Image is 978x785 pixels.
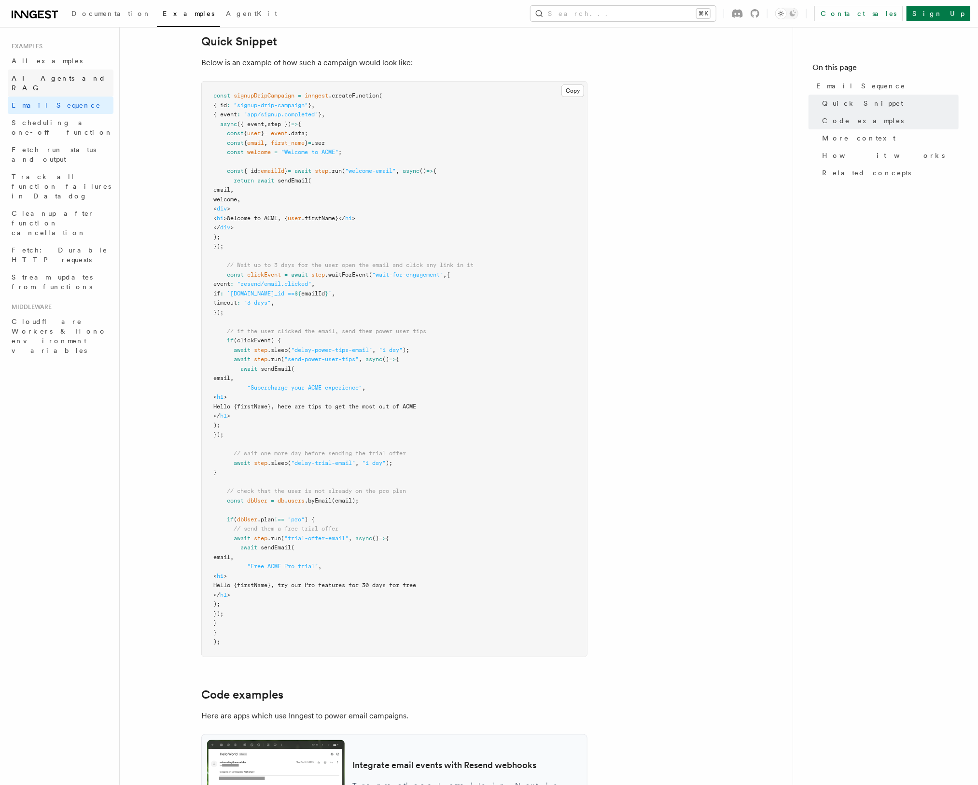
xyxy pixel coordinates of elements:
[372,347,376,353] span: ,
[8,70,113,97] a: AI Agents and RAG
[308,140,311,146] span: =
[308,102,311,109] span: }
[386,460,392,466] span: );
[213,309,224,316] span: });
[237,121,264,127] span: ({ event
[12,173,111,200] span: Track all function failures in Datadog
[291,121,298,127] span: =>
[291,460,355,466] span: "delay-trial-email"
[12,57,83,65] span: All examples
[217,573,224,579] span: h1
[775,8,798,19] button: Toggle dark mode
[254,347,267,353] span: step
[12,318,107,354] span: Cloudflare Workers & Hono environment variables
[213,111,237,118] span: { event
[213,243,224,250] span: });
[311,140,325,146] span: user
[227,271,244,278] span: const
[157,3,220,27] a: Examples
[227,412,230,419] span: >
[254,535,267,542] span: step
[247,563,318,570] span: "Free ACME Pro trial"
[818,95,959,112] a: Quick Snippet
[325,271,369,278] span: .waitForEvent
[12,101,101,109] span: Email Sequence
[271,299,274,306] span: ,
[305,140,308,146] span: }
[12,246,108,264] span: Fetch: Durable HTTP requests
[814,6,903,21] a: Contact sales
[234,337,281,344] span: (clickEvent) {
[247,149,271,155] span: welcome
[338,149,342,155] span: ;
[352,759,582,771] h3: Integrate email events with Resend webhooks
[237,516,257,523] span: dbUser
[213,554,230,561] span: email
[271,140,305,146] span: first_name
[213,393,217,400] span: <
[433,168,436,174] span: {
[213,431,224,438] span: });
[362,460,386,466] span: "1 day"
[217,205,227,212] span: div
[818,147,959,164] a: How it works
[213,234,220,240] span: );
[812,77,959,95] a: Email Sequence
[822,168,911,178] span: Related concepts
[201,688,283,701] a: Code examples
[822,116,904,126] span: Code examples
[386,535,389,542] span: {
[288,497,305,504] span: users
[227,149,244,155] span: const
[8,114,113,141] a: Scheduling a one-off function
[227,337,234,344] span: if
[267,460,288,466] span: .sleep
[278,497,284,504] span: db
[234,450,406,457] span: // wait one more day before sending the trial offer
[213,573,217,579] span: <
[244,168,261,174] span: { id:
[234,177,254,184] span: return
[907,6,970,21] a: Sign Up
[419,168,426,174] span: ()
[284,535,349,542] span: "trial-offer-email"
[213,610,224,617] span: });
[224,573,227,579] span: >
[12,273,93,291] span: Stream updates from functions
[220,121,237,127] span: async
[213,619,217,626] span: }
[12,119,113,136] span: Scheduling a one-off function
[379,535,386,542] span: =>
[305,516,315,523] span: ) {
[818,129,959,147] a: More context
[247,130,261,137] span: user
[201,709,587,723] p: Here are apps which use Inngest to power email campaigns.
[288,130,308,137] span: .data;
[234,516,237,523] span: (
[220,3,283,26] a: AgentKit
[818,112,959,129] a: Code examples
[227,591,230,598] span: >
[818,164,959,182] a: Related concepts
[234,525,338,532] span: // send them a free trial offer
[213,102,227,109] span: { id
[213,215,217,222] span: <
[298,92,301,99] span: =
[697,9,710,18] kbd: ⌘K
[227,140,244,146] span: const
[234,460,251,466] span: await
[382,356,389,363] span: ()
[298,121,301,127] span: {
[318,111,321,118] span: }
[288,347,291,353] span: (
[294,168,311,174] span: await
[301,290,325,297] span: emailId
[278,177,308,184] span: sendEmail
[426,168,433,174] span: =>
[244,140,247,146] span: {
[12,74,106,92] span: AI Agents and RAG
[217,215,224,222] span: h1
[224,393,227,400] span: >
[230,375,234,381] span: ,
[66,3,157,26] a: Documentation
